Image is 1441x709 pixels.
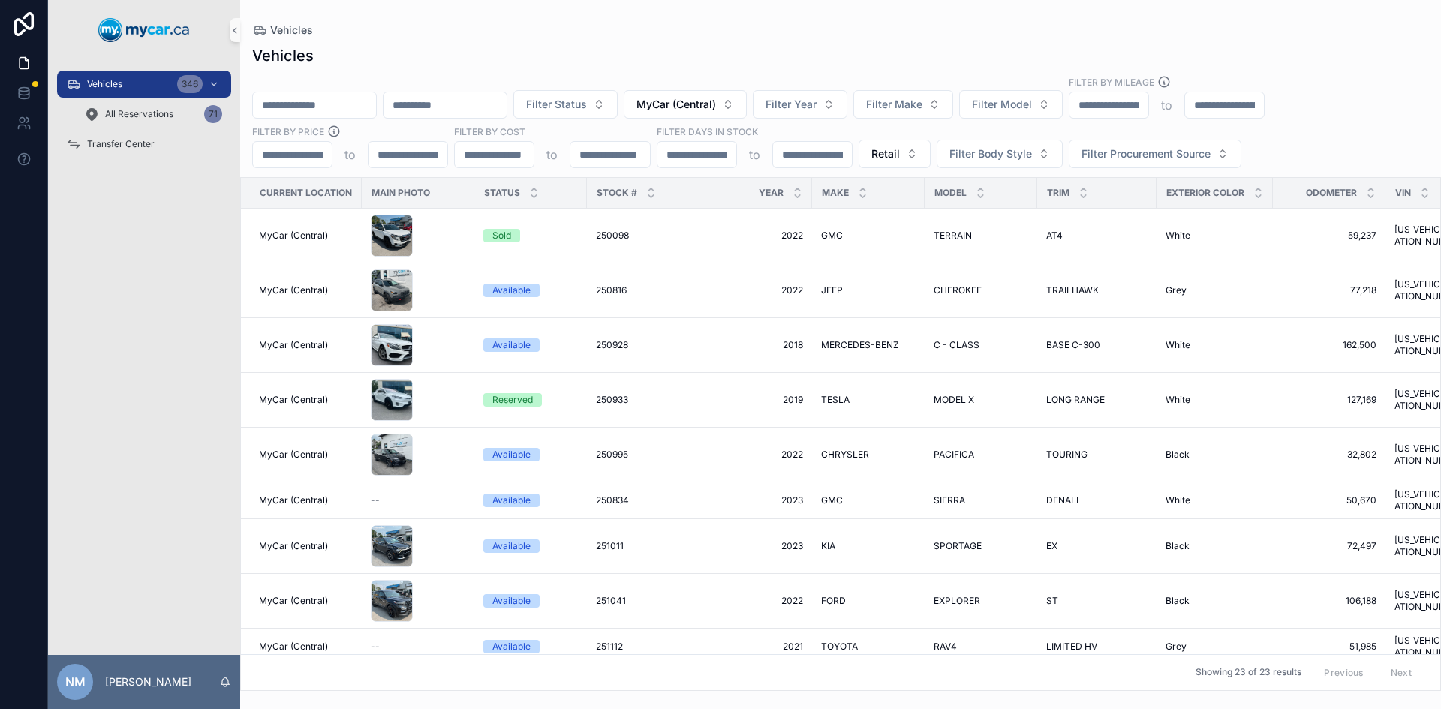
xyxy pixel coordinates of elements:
[57,71,231,98] a: Vehicles346
[259,230,353,242] a: MyCar (Central)
[937,140,1063,168] button: Select Button
[483,338,578,352] a: Available
[1046,339,1100,351] span: BASE C-300
[657,125,758,138] label: Filter Days In Stock
[259,540,353,552] a: MyCar (Central)
[1046,284,1148,296] a: TRAILHAWK
[708,540,803,552] a: 2023
[513,90,618,119] button: Select Button
[821,595,916,607] a: FORD
[934,494,965,506] span: SIERRA
[1046,230,1063,242] span: AT4
[708,494,803,506] a: 2023
[596,339,690,351] a: 250928
[821,595,846,607] span: FORD
[596,449,690,461] a: 250995
[1282,449,1376,461] span: 32,802
[483,594,578,608] a: Available
[1166,595,1190,607] span: Black
[492,539,531,553] div: Available
[483,229,578,242] a: Sold
[596,540,690,552] a: 251011
[1161,96,1172,114] p: to
[934,449,974,461] span: PACIFICA
[866,97,922,112] span: Filter Make
[492,338,531,352] div: Available
[259,494,353,506] a: MyCar (Central)
[708,641,803,653] a: 2021
[596,284,627,296] span: 250816
[484,187,520,199] span: Status
[821,284,916,296] a: JEEP
[934,339,979,351] span: C - CLASS
[204,105,222,123] div: 71
[934,284,1028,296] a: CHEROKEE
[596,595,690,607] a: 251041
[821,494,916,506] a: GMC
[821,641,858,653] span: TOYOTA
[596,394,690,406] a: 250933
[596,641,623,653] span: 251112
[596,230,629,242] span: 250098
[1046,284,1099,296] span: TRAILHAWK
[1166,230,1190,242] span: White
[1166,540,1264,552] a: Black
[270,23,313,38] span: Vehicles
[1166,230,1264,242] a: White
[1282,641,1376,653] span: 51,985
[252,45,314,66] h1: Vehicles
[259,641,328,653] span: MyCar (Central)
[1046,449,1088,461] span: TOURING
[1166,494,1190,506] span: White
[1047,187,1069,199] span: Trim
[1166,339,1190,351] span: White
[1282,230,1376,242] a: 59,237
[105,108,173,120] span: All Reservations
[1196,667,1301,679] span: Showing 23 of 23 results
[1166,595,1264,607] a: Black
[949,146,1032,161] span: Filter Body Style
[972,97,1032,112] span: Filter Model
[934,284,982,296] span: CHEROKEE
[708,394,803,406] a: 2019
[821,394,850,406] span: TESLA
[759,187,784,199] span: Year
[708,284,803,296] a: 2022
[821,284,843,296] span: JEEP
[259,641,353,653] a: MyCar (Central)
[492,284,531,297] div: Available
[492,494,531,507] div: Available
[708,230,803,242] a: 2022
[636,97,716,112] span: MyCar (Central)
[934,394,1028,406] a: MODEL X
[596,394,628,406] span: 250933
[454,125,525,138] label: FILTER BY COST
[371,494,380,506] span: --
[1282,494,1376,506] a: 50,670
[934,494,1028,506] a: SIERRA
[1166,187,1244,199] span: Exterior Color
[259,449,328,461] span: MyCar (Central)
[821,540,916,552] a: KIA
[1046,339,1148,351] a: BASE C-300
[483,448,578,461] a: Available
[753,90,847,119] button: Select Button
[596,540,624,552] span: 251011
[87,78,122,90] span: Vehicles
[959,90,1063,119] button: Select Button
[1046,230,1148,242] a: AT4
[1166,284,1187,296] span: Grey
[177,75,203,93] div: 346
[766,97,817,112] span: Filter Year
[1046,394,1148,406] a: LONG RANGE
[371,494,465,506] a: --
[492,640,531,653] div: Available
[934,641,1028,653] a: RAV4
[596,494,690,506] a: 250834
[934,595,980,607] span: EXPLORER
[1046,641,1148,653] a: LIMITED HV
[821,449,869,461] span: CHRYSLER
